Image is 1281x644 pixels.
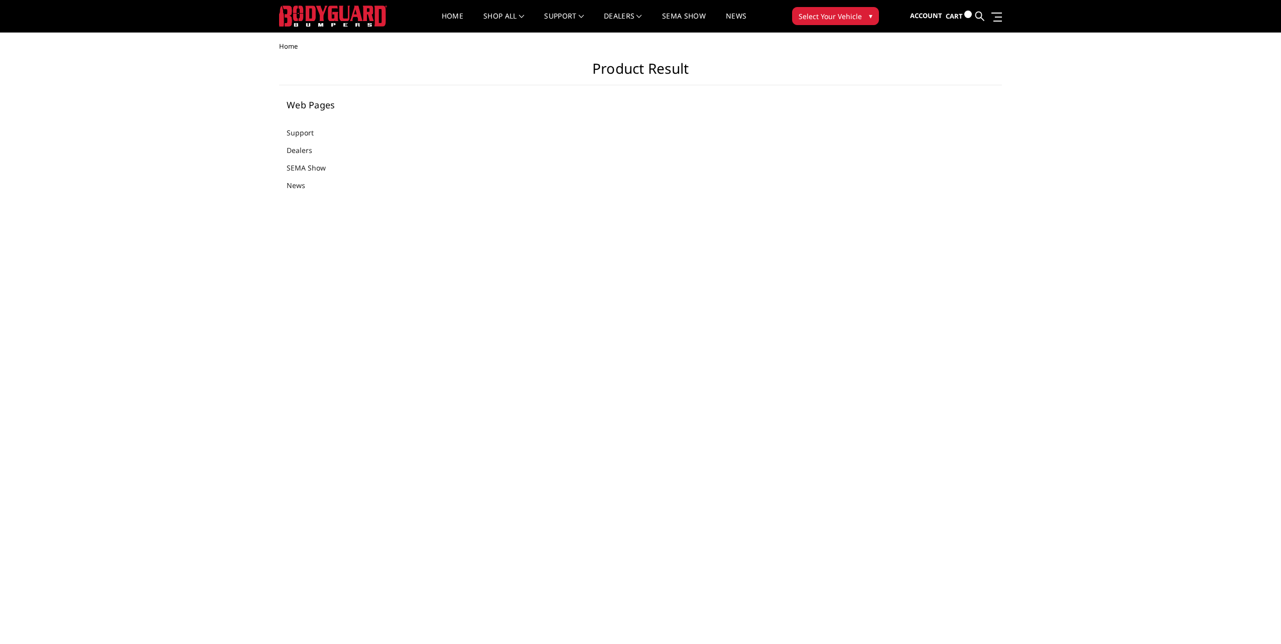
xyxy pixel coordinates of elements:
a: Dealers [287,145,325,155]
a: SEMA Show [662,13,706,32]
span: Home [279,42,298,51]
a: Account [910,3,942,30]
a: Dealers [604,13,642,32]
a: SEMA Show [287,163,338,173]
span: Account [910,11,942,20]
button: Select Your Vehicle [792,7,879,25]
a: shop all [483,13,524,32]
span: Select Your Vehicle [799,11,862,22]
a: News [287,180,318,191]
a: Support [544,13,584,32]
img: BODYGUARD BUMPERS [279,6,387,27]
span: Cart [946,12,963,21]
span: ▾ [869,11,872,21]
a: News [726,13,746,32]
a: Home [442,13,463,32]
h1: Product Result [279,60,1002,85]
h5: Web Pages [287,100,409,109]
a: Support [287,127,326,138]
a: Cart [946,3,972,30]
